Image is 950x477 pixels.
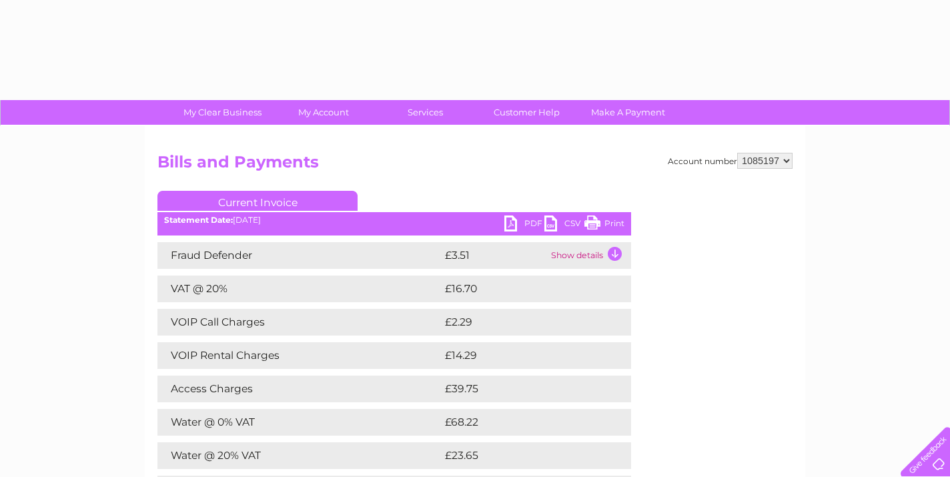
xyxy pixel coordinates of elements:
[584,215,624,235] a: Print
[573,100,683,125] a: Make A Payment
[442,342,603,369] td: £14.29
[157,409,442,436] td: Water @ 0% VAT
[167,100,278,125] a: My Clear Business
[442,242,548,269] td: £3.51
[157,242,442,269] td: Fraud Defender
[157,215,631,225] div: [DATE]
[157,376,442,402] td: Access Charges
[157,191,358,211] a: Current Invoice
[157,442,442,469] td: Water @ 20% VAT
[442,442,604,469] td: £23.65
[442,276,603,302] td: £16.70
[548,242,631,269] td: Show details
[504,215,544,235] a: PDF
[157,276,442,302] td: VAT @ 20%
[370,100,480,125] a: Services
[442,309,600,336] td: £2.29
[157,342,442,369] td: VOIP Rental Charges
[157,153,793,178] h2: Bills and Payments
[442,409,604,436] td: £68.22
[668,153,793,169] div: Account number
[472,100,582,125] a: Customer Help
[157,309,442,336] td: VOIP Call Charges
[544,215,584,235] a: CSV
[442,376,604,402] td: £39.75
[164,215,233,225] b: Statement Date:
[269,100,379,125] a: My Account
